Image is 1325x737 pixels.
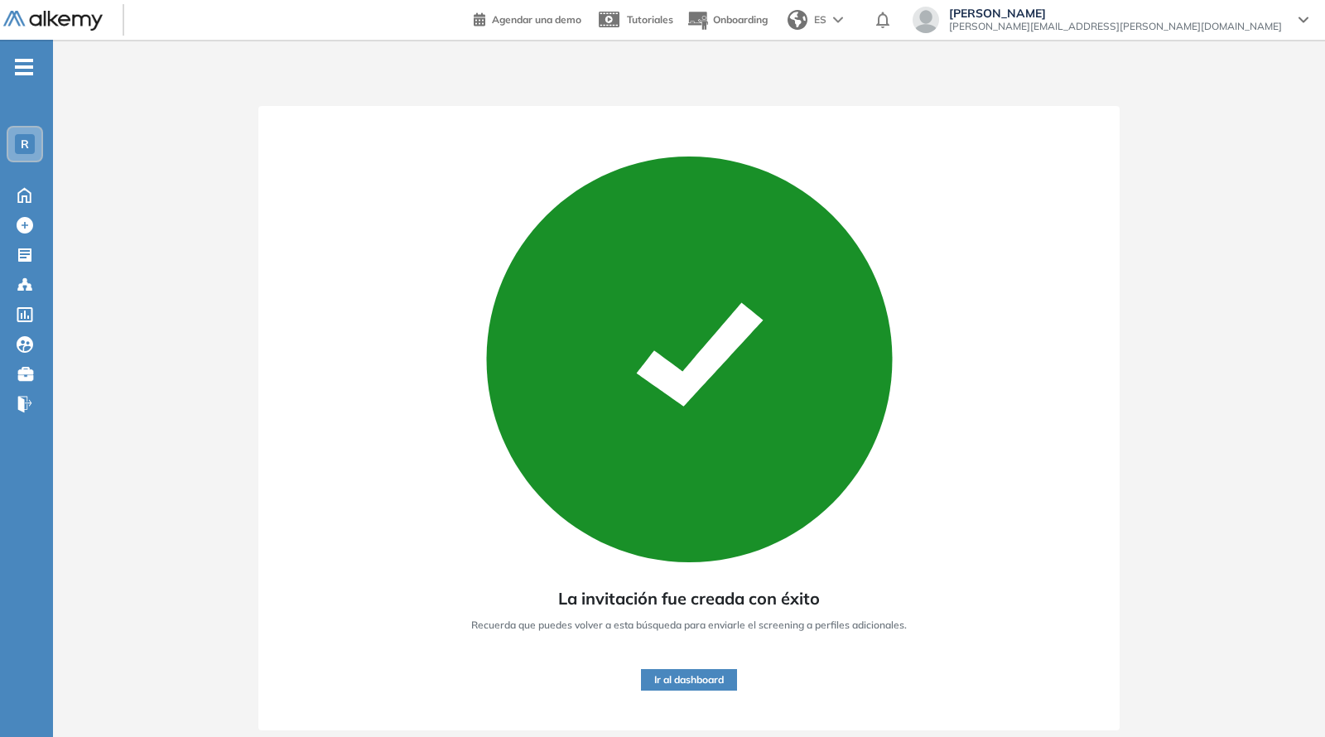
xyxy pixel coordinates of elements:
i: - [15,65,33,69]
span: Tutoriales [627,13,673,26]
span: Onboarding [713,13,768,26]
span: ES [814,12,826,27]
a: Agendar una demo [474,8,581,28]
button: Onboarding [687,2,768,38]
img: Logo [3,11,103,31]
img: arrow [833,17,843,23]
span: Agendar una demo [492,13,581,26]
span: R [21,137,29,151]
span: [PERSON_NAME] [949,7,1282,20]
span: [PERSON_NAME][EMAIL_ADDRESS][PERSON_NAME][DOMAIN_NAME] [949,20,1282,33]
button: Ir al dashboard [641,669,737,691]
span: La invitación fue creada con éxito [558,586,820,611]
span: Recuerda que puedes volver a esta búsqueda para enviarle el screening a perfiles adicionales. [471,618,907,633]
img: world [788,10,807,30]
